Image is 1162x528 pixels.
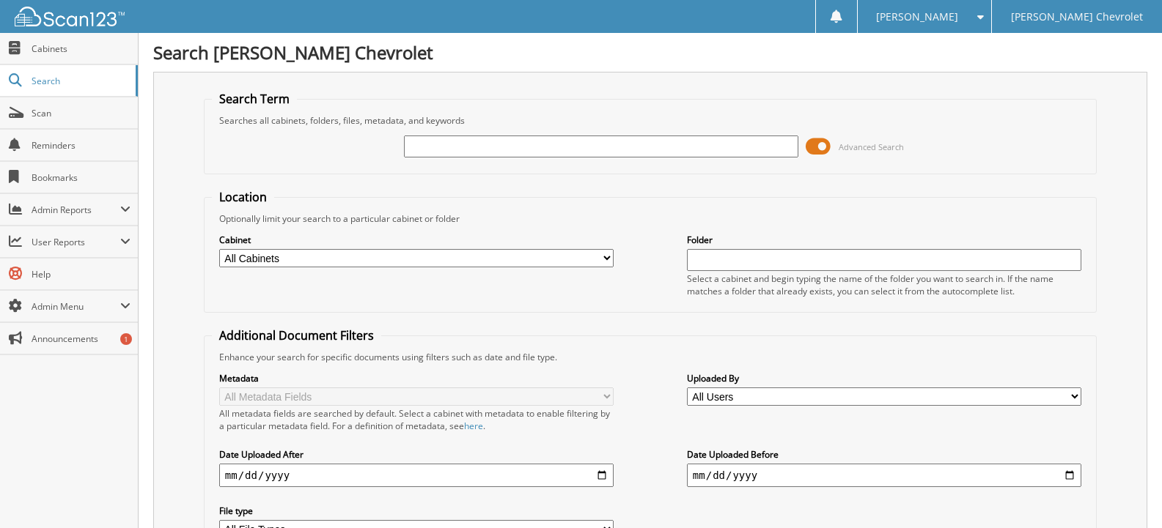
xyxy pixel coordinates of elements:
span: Admin Reports [32,204,120,216]
span: Admin Menu [32,300,120,313]
label: Uploaded By [687,372,1081,384]
legend: Location [212,189,274,205]
label: Metadata [219,372,614,384]
div: Select a cabinet and begin typing the name of the folder you want to search in. If the name match... [687,272,1081,297]
span: Help [32,268,130,280]
div: Searches all cabinets, folders, files, metadata, and keywords [212,114,1089,127]
label: Cabinet [219,234,614,246]
div: Optionally limit your search to a particular cabinet or folder [212,212,1089,225]
span: Cabinets [32,42,130,55]
legend: Additional Document Filters [212,327,381,343]
span: Search [32,75,128,87]
label: Date Uploaded Before [687,448,1081,461]
span: Advanced Search [839,141,904,152]
div: Enhance your search for specific documents using filters such as date and file type. [212,351,1089,363]
input: end [687,464,1081,487]
span: User Reports [32,236,120,248]
img: scan123-logo-white.svg [15,7,125,26]
span: Scan [32,107,130,119]
div: All metadata fields are searched by default. Select a cabinet with metadata to enable filtering b... [219,407,614,432]
span: Reminders [32,139,130,152]
span: [PERSON_NAME] [876,12,958,21]
h1: Search [PERSON_NAME] Chevrolet [153,40,1147,64]
label: Date Uploaded After [219,448,614,461]
legend: Search Term [212,91,297,107]
input: start [219,464,614,487]
span: Bookmarks [32,171,130,184]
span: Announcements [32,332,130,345]
label: File type [219,505,614,517]
div: 1 [120,333,132,345]
a: here [464,420,483,432]
span: [PERSON_NAME] Chevrolet [1011,12,1143,21]
label: Folder [687,234,1081,246]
